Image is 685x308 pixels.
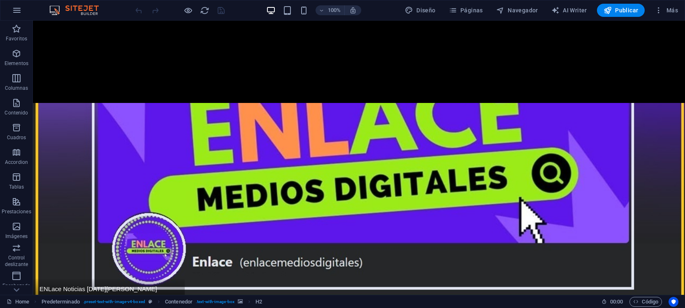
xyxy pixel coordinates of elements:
span: Diseño [405,6,436,14]
i: Al redimensionar, ajustar el nivel de zoom automáticamente para ajustarse al dispositivo elegido. [349,7,357,14]
button: AI Writer [548,4,590,17]
h6: Tiempo de la sesión [601,297,623,307]
span: AI Writer [551,6,587,14]
span: 00 00 [610,297,623,307]
span: Haz clic para seleccionar y doble clic para editar [42,297,80,307]
h6: 100% [328,5,341,15]
button: Código [629,297,662,307]
p: Contenido [5,110,28,116]
button: 100% [316,5,345,15]
button: Navegador [493,4,541,17]
span: : [616,299,617,305]
p: Tablas [9,184,24,190]
p: Accordion [5,159,28,166]
button: Publicar [597,4,645,17]
p: Favoritos [6,35,27,42]
span: Haz clic para seleccionar y doble clic para editar [165,297,193,307]
a: Haz clic para cancelar la selección y doble clic para abrir páginas [7,297,29,307]
img: Editor Logo [47,5,109,15]
button: Haz clic para salir del modo de previsualización y seguir editando [183,5,193,15]
nav: breadcrumb [42,297,262,307]
i: Este elemento contiene un fondo [238,299,243,304]
p: Encabezado [2,282,30,289]
p: Elementos [5,60,28,67]
p: Cuadros [7,134,26,141]
button: reload [200,5,209,15]
span: Código [633,297,658,307]
span: Páginas [449,6,483,14]
span: . text-with-image-box [196,297,235,307]
p: Prestaciones [2,208,31,215]
p: Imágenes [5,233,28,240]
span: Publicar [604,6,639,14]
span: . preset-text-with-image-v4-boxed [83,297,145,307]
div: Diseño (Ctrl+Alt+Y) [402,4,439,17]
span: Haz clic para seleccionar y doble clic para editar [255,297,262,307]
i: Este elemento es un preajuste personalizable [149,299,152,304]
button: Usercentrics [669,297,678,307]
p: Columnas [5,85,28,91]
span: Más [655,6,678,14]
button: Más [651,4,681,17]
i: Volver a cargar página [200,6,209,15]
button: Diseño [402,4,439,17]
span: Navegador [496,6,538,14]
button: Páginas [446,4,486,17]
